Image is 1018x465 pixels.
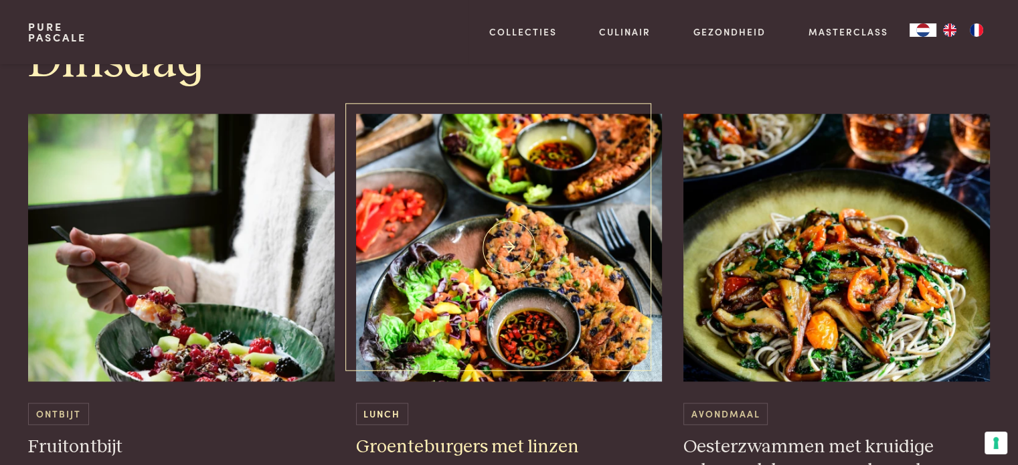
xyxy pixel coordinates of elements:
a: Masterclass [809,25,888,39]
h3: Fruitontbijt [28,436,335,459]
ul: Language list [936,23,990,37]
span: Avondmaal [683,403,768,425]
a: EN [936,23,963,37]
button: Uw voorkeuren voor toestemming voor trackingtechnologieën [985,432,1007,454]
a: Groenteburgers met linzen Lunch Groenteburgers met linzen [356,114,663,459]
a: PurePascale [28,21,86,43]
a: Fruitontbijt Ontbijt Fruitontbijt [28,114,335,459]
a: FR [963,23,990,37]
img: Oesterzwammen met kruidige sobanoedels en zongedroogde tomaatjes [683,114,990,381]
div: Language [910,23,936,37]
h3: Groenteburgers met linzen [356,436,663,459]
span: Ontbijt [28,403,88,425]
a: NL [910,23,936,37]
a: Collecties [489,25,557,39]
img: Fruitontbijt [28,114,335,381]
span: Lunch [356,403,408,425]
a: Culinair [599,25,651,39]
a: Gezondheid [693,25,766,39]
img: Groenteburgers met linzen [356,114,663,381]
aside: Language selected: Nederlands [910,23,990,37]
